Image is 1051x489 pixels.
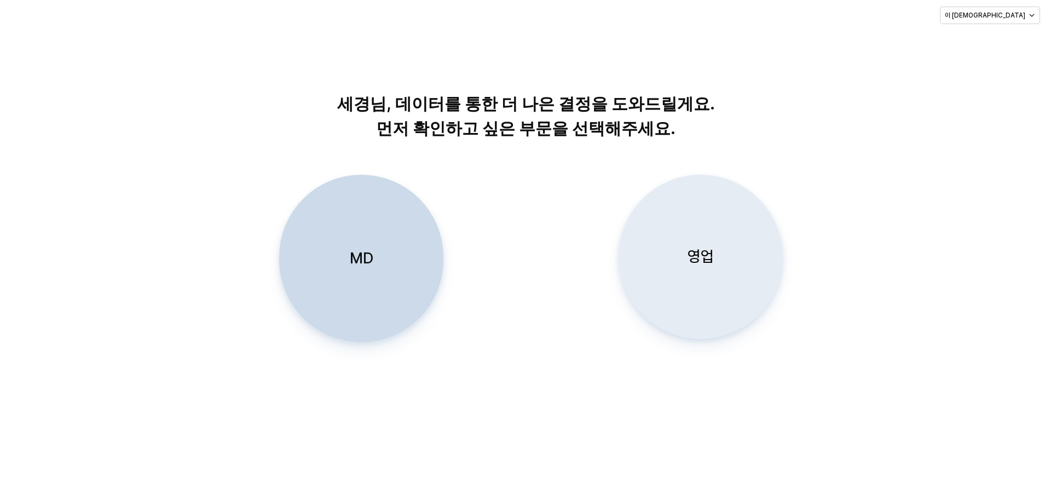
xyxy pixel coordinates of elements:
[688,246,714,267] p: 영업
[945,11,1025,20] p: 이 [DEMOGRAPHIC_DATA]
[619,175,783,339] button: 영업
[940,7,1040,24] button: 이 [DEMOGRAPHIC_DATA]
[246,91,805,141] p: 세경님, 데이터를 통한 더 나은 결정을 도와드릴게요. 먼저 확인하고 싶은 부문을 선택해주세요.
[350,248,373,268] p: MD
[279,175,443,342] button: MD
